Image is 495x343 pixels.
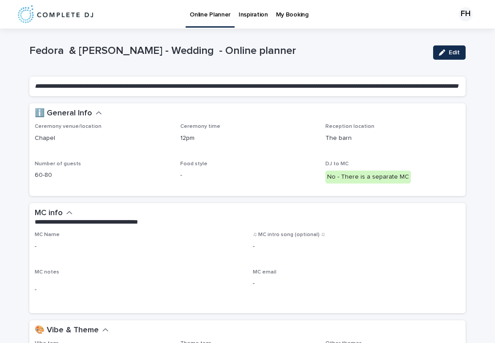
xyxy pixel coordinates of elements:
p: 60-80 [35,171,170,180]
span: Ceremony venue/location [35,124,101,129]
span: Number of guests [35,161,81,167]
span: MC notes [35,269,59,275]
img: 8nP3zCmvR2aWrOmylPw8 [18,5,93,23]
button: Edit [433,45,466,60]
p: - [253,242,460,251]
button: MC info [35,208,73,218]
h2: 🎨 Vibe & Theme [35,326,99,335]
span: DJ to MC [325,161,349,167]
button: ℹ️ General Info [35,109,102,118]
p: - [35,285,242,294]
span: Food style [180,161,207,167]
p: The barn [325,134,460,143]
span: MC Name [35,232,60,237]
p: Fedora & [PERSON_NAME] - Wedding - Online planner [29,45,426,57]
p: Chapel [35,134,170,143]
p: - [253,279,460,288]
h2: MC info [35,208,63,218]
p: - [180,171,315,180]
span: ♫ MC intro song (optional) ♫ [253,232,325,237]
button: 🎨 Vibe & Theme [35,326,109,335]
span: MC email [253,269,276,275]
span: Ceremony time [180,124,220,129]
div: FH [458,7,473,21]
div: No - There is a separate MC [325,171,411,184]
p: 12pm [180,134,315,143]
h2: ℹ️ General Info [35,109,92,118]
span: Reception location [325,124,374,129]
span: Edit [449,49,460,56]
p: - [35,242,242,251]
